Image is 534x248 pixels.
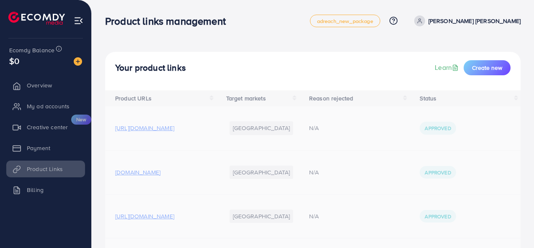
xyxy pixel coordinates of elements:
[464,60,511,75] button: Create new
[310,15,380,27] a: adreach_new_package
[8,12,65,25] img: logo
[74,57,82,66] img: image
[9,55,19,67] span: $0
[411,15,521,26] a: [PERSON_NAME] [PERSON_NAME]
[472,64,502,72] span: Create new
[74,16,83,26] img: menu
[9,46,54,54] span: Ecomdy Balance
[317,18,373,24] span: adreach_new_package
[115,63,186,73] h4: Your product links
[435,63,460,72] a: Learn
[428,16,521,26] p: [PERSON_NAME] [PERSON_NAME]
[105,15,232,27] h3: Product links management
